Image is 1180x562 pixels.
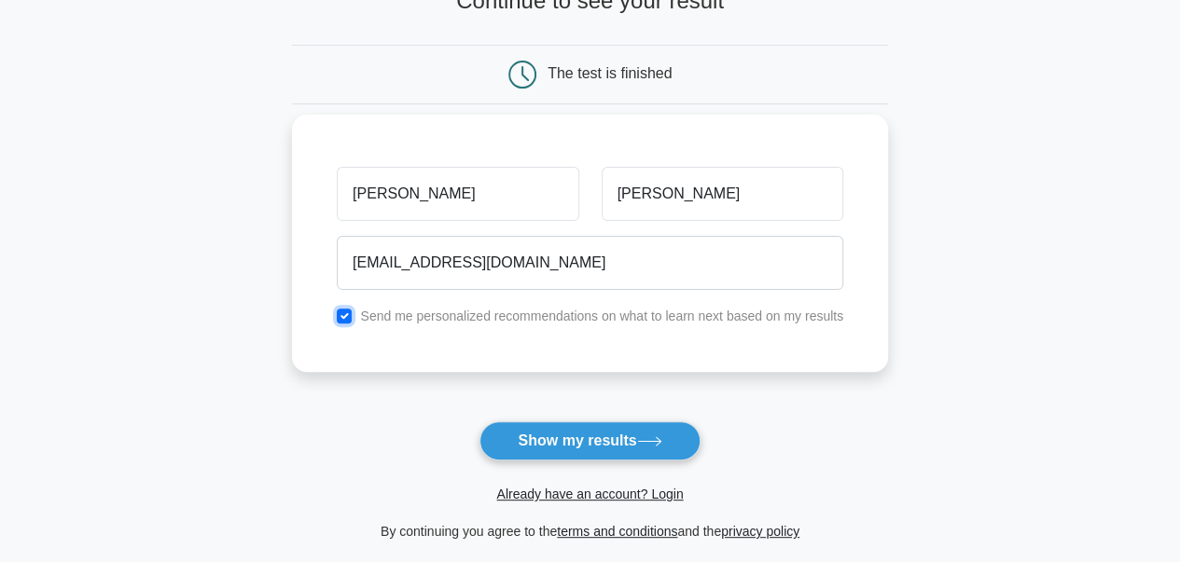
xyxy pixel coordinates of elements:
input: Email [337,236,843,290]
a: terms and conditions [557,524,677,539]
a: privacy policy [721,524,799,539]
div: By continuing you agree to the and the [281,520,899,542]
input: First name [337,167,578,221]
button: Show my results [479,421,700,460]
div: The test is finished [548,65,672,81]
a: Already have an account? Login [496,487,683,501]
input: Last name [602,167,843,221]
label: Send me personalized recommendations on what to learn next based on my results [360,308,843,323]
